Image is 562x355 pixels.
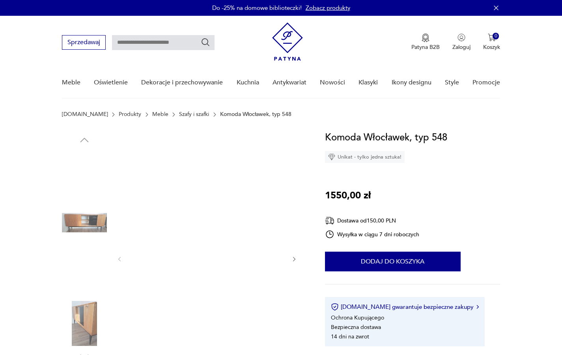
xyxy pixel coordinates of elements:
img: Ikona diamentu [328,153,335,161]
img: Zdjęcie produktu Komoda Włocławek, typ 548 [62,250,107,295]
img: Ikona certyfikatu [331,303,339,311]
li: 14 dni na zwrot [331,333,369,340]
h1: Komoda Włocławek, typ 548 [325,130,447,145]
img: Ikonka użytkownika [457,34,465,41]
div: Unikat - tylko jedna sztuka! [325,151,405,163]
a: Dekoracje i przechowywanie [141,67,223,98]
li: Ochrona Kupującego [331,314,384,321]
a: [DOMAIN_NAME] [62,111,108,118]
a: Meble [62,67,80,98]
a: Produkty [119,111,141,118]
button: Sprzedawaj [62,35,106,50]
button: Szukaj [201,37,210,47]
button: 0Koszyk [483,34,500,51]
p: Koszyk [483,43,500,51]
img: Zdjęcie produktu Komoda Włocławek, typ 548 [62,200,107,245]
img: Zdjęcie produktu Komoda Włocławek, typ 548 [62,150,107,195]
a: Kuchnia [237,67,259,98]
a: Oświetlenie [94,67,128,98]
a: Meble [152,111,168,118]
p: Patyna B2B [411,43,440,51]
a: Klasyki [358,67,378,98]
p: Do -25% na domowe biblioteczki! [212,4,302,12]
img: Ikona strzałki w prawo [476,305,479,309]
a: Nowości [320,67,345,98]
button: Zaloguj [452,34,471,51]
p: 1550,00 zł [325,188,371,203]
p: Komoda Włocławek, typ 548 [220,111,291,118]
img: Zdjęcie produktu Komoda Włocławek, typ 548 [62,301,107,346]
p: Zaloguj [452,43,471,51]
img: Ikona koszyka [488,34,496,41]
a: Sprzedawaj [62,40,106,46]
div: Dostawa od 150,00 PLN [325,216,420,226]
a: Antykwariat [273,67,306,98]
a: Ikona medaluPatyna B2B [411,34,440,51]
img: Ikona dostawy [325,216,334,226]
li: Bezpieczna dostawa [331,323,381,331]
button: Dodaj do koszyka [325,252,461,271]
button: [DOMAIN_NAME] gwarantuje bezpieczne zakupy [331,303,479,311]
div: 0 [493,33,499,39]
a: Szafy i szafki [179,111,209,118]
img: Ikona medalu [422,34,429,42]
button: Patyna B2B [411,34,440,51]
img: Patyna - sklep z meblami i dekoracjami vintage [272,22,303,61]
div: Wysyłka w ciągu 7 dni roboczych [325,230,420,239]
a: Promocje [472,67,500,98]
a: Style [445,67,459,98]
a: Zobacz produkty [306,4,350,12]
a: Ikony designu [392,67,431,98]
